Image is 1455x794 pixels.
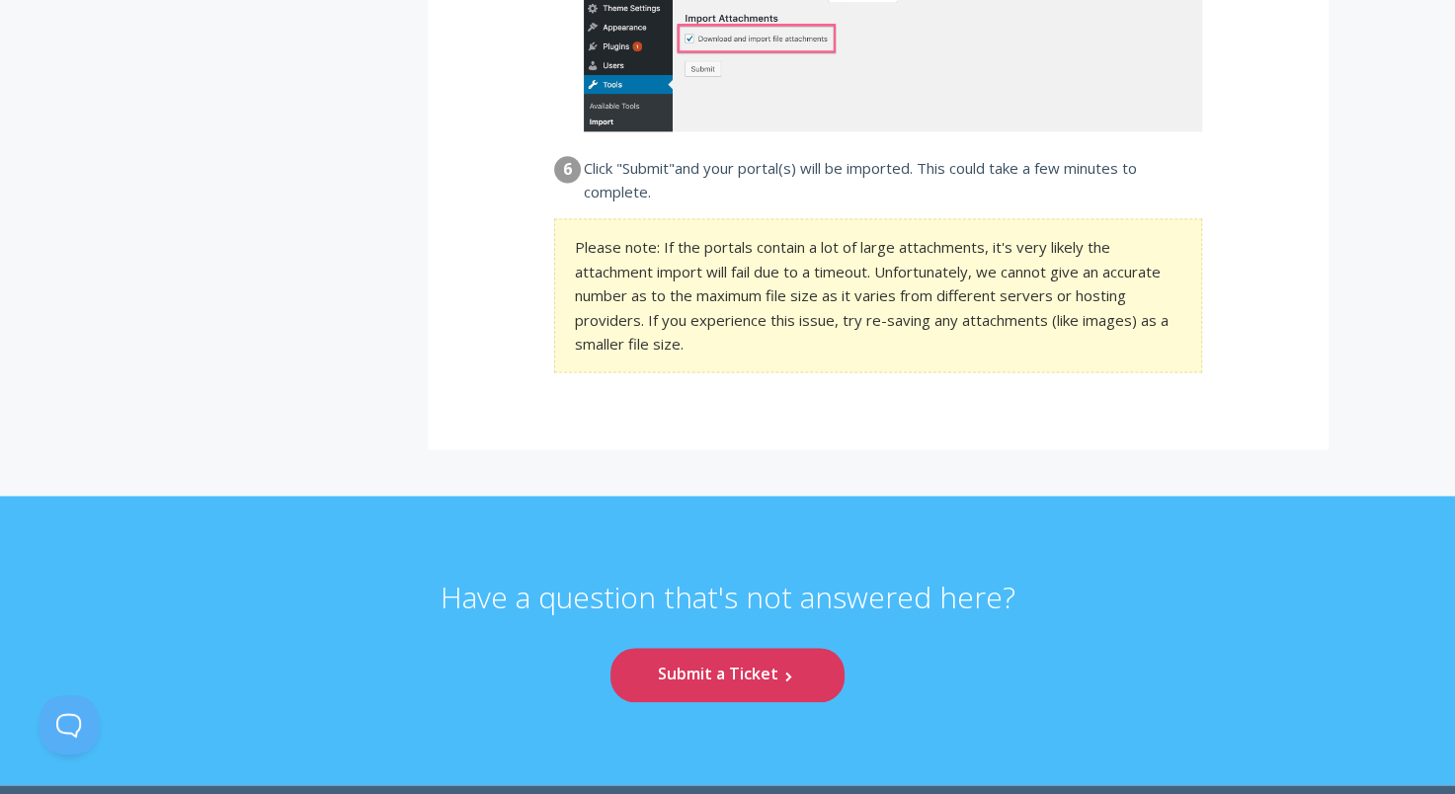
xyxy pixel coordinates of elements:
[441,579,1015,648] p: Have a question that's not answered here?
[584,156,1202,204] dd: Click "Submit"and your portal(s) will be imported. This could take a few minutes to complete.
[610,648,844,702] a: Submit a Ticket
[40,695,99,754] iframe: Toggle Customer Support
[554,156,581,183] dt: 6
[554,218,1202,372] section: Please note: If the portals contain a lot of large attachments, it's very likely the attachment i...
